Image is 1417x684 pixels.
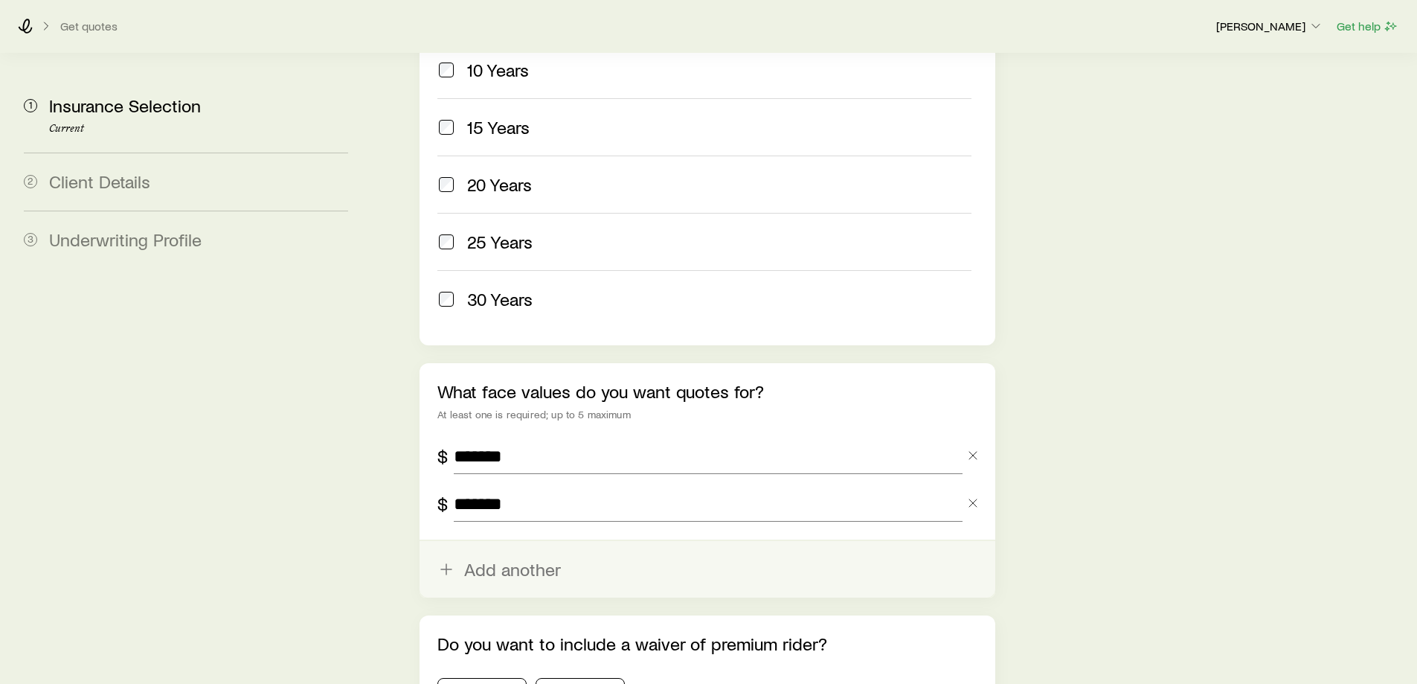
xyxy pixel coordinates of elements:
input: 15 Years [439,120,454,135]
span: 1 [24,99,37,112]
span: 2 [24,175,37,188]
span: 20 Years [467,174,532,195]
p: Current [49,123,348,135]
span: Underwriting Profile [49,228,202,250]
p: [PERSON_NAME] [1216,19,1323,33]
button: Get quotes [60,19,118,33]
input: 20 Years [439,177,454,192]
span: 15 Years [467,117,530,138]
p: Do you want to include a waiver of premium rider? [437,633,977,654]
input: 30 Years [439,292,454,307]
span: 10 Years [467,60,529,80]
span: 30 Years [467,289,533,310]
button: Get help [1336,18,1399,35]
label: What face values do you want quotes for? [437,380,764,402]
span: Client Details [49,170,150,192]
input: 25 Years [439,234,454,249]
div: At least one is required; up to 5 maximum [437,409,977,421]
input: 10 Years [439,63,454,77]
div: $ [437,493,448,514]
span: 3 [24,233,37,246]
span: Insurance Selection [49,95,201,116]
span: 25 Years [467,231,533,252]
button: Add another [420,541,995,598]
button: [PERSON_NAME] [1215,18,1324,36]
div: $ [437,446,448,467]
